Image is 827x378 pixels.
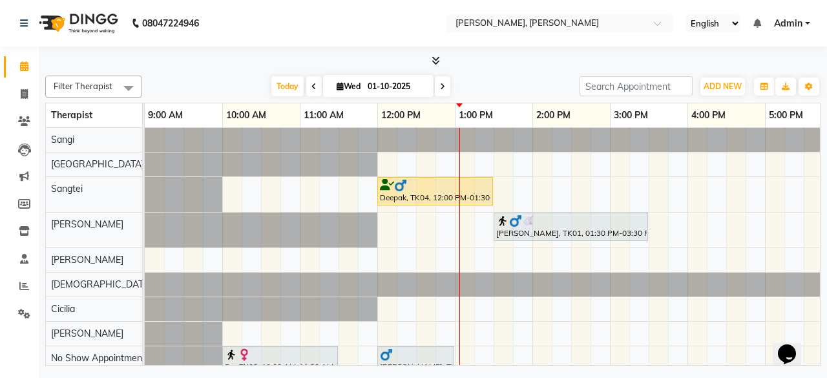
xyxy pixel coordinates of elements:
[378,106,424,125] a: 12:00 PM
[700,78,745,96] button: ADD NEW
[51,218,123,230] span: [PERSON_NAME]
[455,106,496,125] a: 1:00 PM
[766,106,806,125] a: 5:00 PM
[224,348,337,373] div: Dr., TK03, 10:00 AM-11:30 AM, Swedish Therapy (90)
[271,76,304,96] span: Today
[51,254,123,266] span: [PERSON_NAME]
[51,303,75,315] span: Cicilia
[774,17,802,30] span: Admin
[300,106,347,125] a: 11:00 AM
[379,179,492,204] div: Deepak, TK04, 12:00 PM-01:30 PM, Balinese Therapy (90)
[51,328,123,339] span: [PERSON_NAME]
[51,183,83,194] span: Sangtei
[145,106,186,125] a: 9:00 AM
[379,348,453,373] div: [PERSON_NAME], TK02, 12:00 PM-01:00 PM, Swedish Therapy (60)
[51,158,144,170] span: [GEOGRAPHIC_DATA]
[51,352,145,364] span: No Show Appointment
[51,109,92,121] span: Therapist
[773,326,814,365] iframe: chat widget
[333,81,364,91] span: Wed
[142,5,199,41] b: 08047224946
[495,215,647,239] div: [PERSON_NAME], TK01, 01:30 PM-03:30 PM, Swedish Therapy (120)
[533,106,574,125] a: 2:00 PM
[364,77,428,96] input: 2025-10-01
[54,81,112,91] span: Filter Therapist
[688,106,729,125] a: 4:00 PM
[704,81,742,91] span: ADD NEW
[51,134,74,145] span: Sangi
[223,106,269,125] a: 10:00 AM
[611,106,651,125] a: 3:00 PM
[33,5,121,41] img: logo
[51,278,152,290] span: [DEMOGRAPHIC_DATA]
[580,76,693,96] input: Search Appointment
